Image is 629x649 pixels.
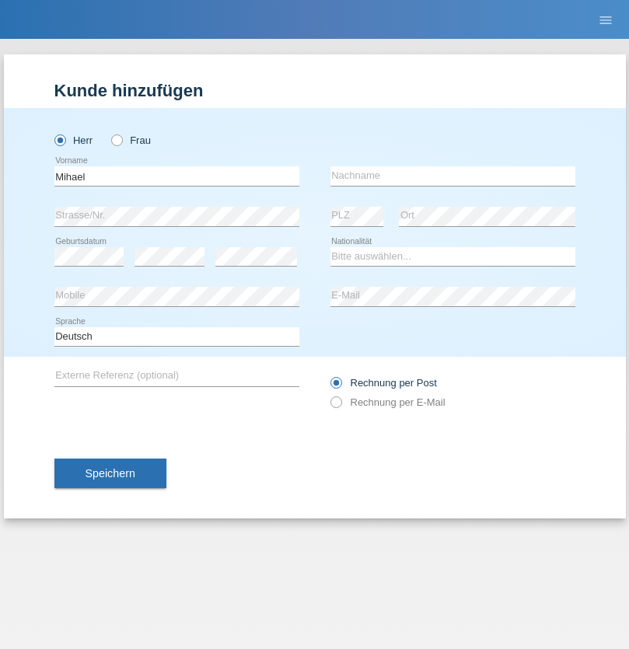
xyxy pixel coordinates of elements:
[330,377,437,389] label: Rechnung per Post
[54,81,575,100] h1: Kunde hinzufügen
[590,15,621,24] a: menu
[111,134,121,145] input: Frau
[54,134,65,145] input: Herr
[330,396,446,408] label: Rechnung per E-Mail
[598,12,613,28] i: menu
[330,396,341,416] input: Rechnung per E-Mail
[54,459,166,488] button: Speichern
[54,134,93,146] label: Herr
[86,467,135,480] span: Speichern
[330,377,341,396] input: Rechnung per Post
[111,134,151,146] label: Frau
